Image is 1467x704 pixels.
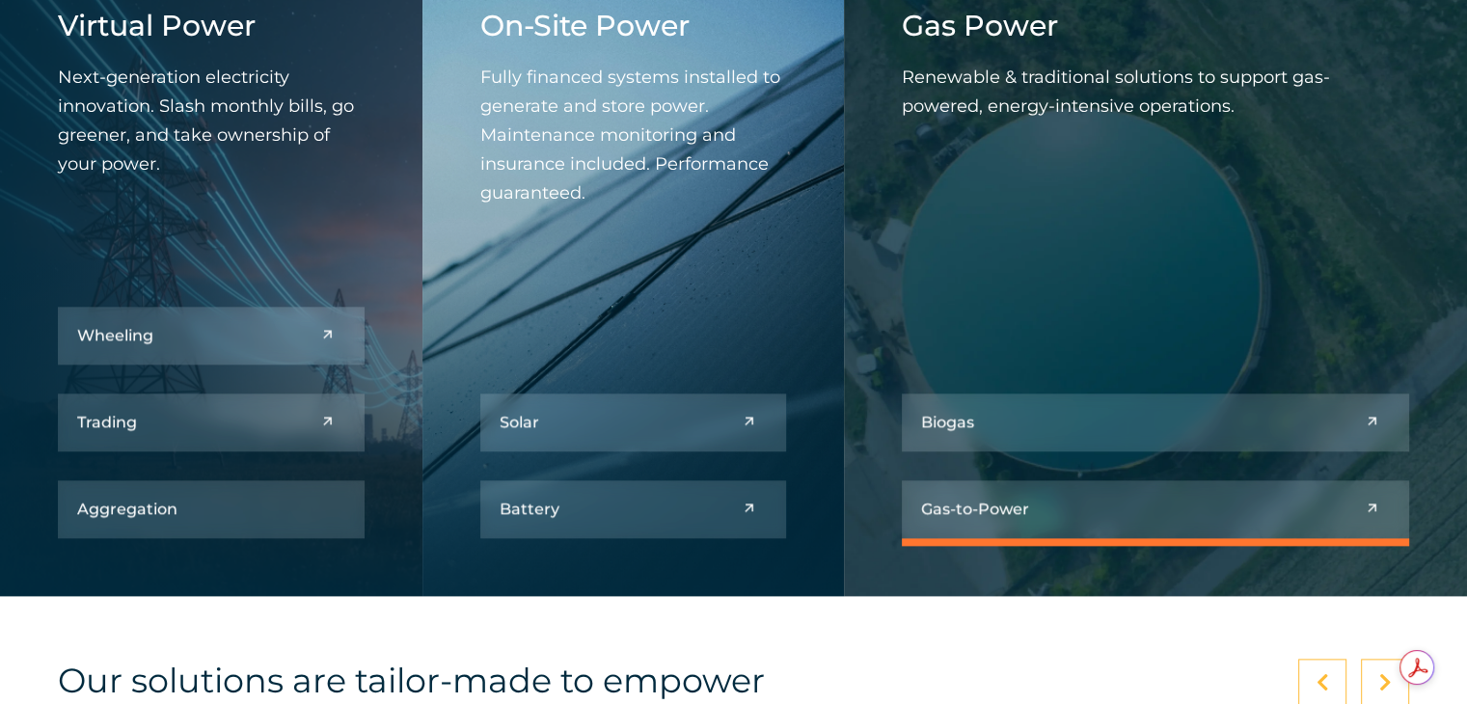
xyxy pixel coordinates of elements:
h5: Aggregation [77,500,177,518]
span: Next-generation electricity innovation. Slash monthly bills, go greener, and take ownership of yo... [58,67,354,175]
span: Fully financed systems installed to generate and store power. Maintenance monitoring and insuranc... [480,67,780,203]
h4: Gas Power [902,9,1409,43]
span: Renewable & traditional solutions to support gas-powered, energy-intensive operations. [902,67,1330,117]
h4: Virtual Power [58,9,365,43]
h4: On-Site Power [480,9,787,43]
